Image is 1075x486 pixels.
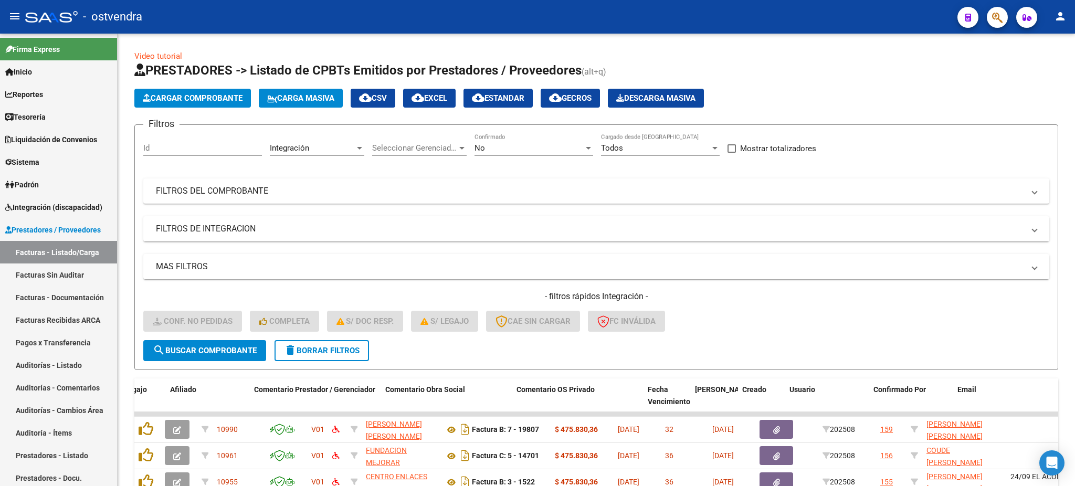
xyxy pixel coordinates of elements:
[134,89,251,108] button: Cargar Comprobante
[926,446,983,479] span: COUDE [PERSON_NAME] 20570931696
[953,378,1058,425] datatable-header-cell: Email
[740,142,816,155] span: Mostrar totalizadores
[381,378,512,425] datatable-header-cell: Comentario Obra Social
[608,89,704,108] app-download-masive: Descarga masiva de comprobantes (adjuntos)
[217,451,238,460] span: 10961
[5,156,39,168] span: Sistema
[8,10,21,23] mat-icon: menu
[5,66,32,78] span: Inicio
[366,420,422,440] span: [PERSON_NAME] [PERSON_NAME]
[311,425,324,434] span: V01
[366,418,436,440] div: 27235676090
[412,93,447,103] span: EXCEL
[143,117,180,131] h3: Filtros
[311,478,324,486] span: V01
[143,216,1049,241] mat-expansion-panel-header: FILTROS DE INTEGRACION
[267,93,334,103] span: Carga Masiva
[541,89,600,108] button: Gecros
[385,385,465,394] span: Comentario Obra Social
[472,452,539,460] strong: Factura C: 5 - 14701
[275,340,369,361] button: Borrar Filtros
[336,316,394,326] span: S/ Doc Resp.
[588,311,665,332] button: FC Inválida
[458,447,472,464] i: Descargar documento
[284,344,297,356] mat-icon: delete
[512,378,644,425] datatable-header-cell: Comentario OS Privado
[738,378,785,425] datatable-header-cell: Creado
[411,311,478,332] button: S/ legajo
[5,202,102,213] span: Integración (discapacidad)
[412,91,424,104] mat-icon: cloud_download
[691,378,738,425] datatable-header-cell: Fecha Confimado
[616,93,695,103] span: Descarga Masiva
[359,93,387,103] span: CSV
[143,93,243,103] span: Cargar Comprobante
[217,478,238,486] span: 10955
[880,450,893,462] div: 156
[1039,450,1065,476] div: Open Intercom Messenger
[5,89,43,100] span: Reportes
[463,89,533,108] button: Estandar
[555,451,598,460] strong: $ 475.830,36
[618,478,639,486] span: [DATE]
[143,311,242,332] button: Conf. no pedidas
[359,91,372,104] mat-icon: cloud_download
[250,311,319,332] button: Completa
[880,424,893,436] div: 159
[311,451,324,460] span: V01
[742,385,766,394] span: Creado
[957,385,976,394] span: Email
[823,425,855,434] span: 202508
[665,425,673,434] span: 32
[475,143,485,153] span: No
[284,346,360,355] span: Borrar Filtros
[597,316,656,326] span: FC Inválida
[785,378,869,425] datatable-header-cell: Usuario
[5,111,46,123] span: Tesorería
[486,311,580,332] button: CAE SIN CARGAR
[789,385,815,394] span: Usuario
[143,291,1049,302] h4: - filtros rápidos Integración -
[549,93,592,103] span: Gecros
[134,63,582,78] span: PRESTADORES -> Listado de CPBTs Emitidos por Prestadores / Proveedores
[5,134,97,145] span: Liquidación de Convenios
[270,143,309,153] span: Integración
[517,385,595,394] span: Comentario OS Privado
[120,378,150,425] datatable-header-cell: Legajo
[618,425,639,434] span: [DATE]
[156,261,1024,272] mat-panel-title: MAS FILTROS
[458,421,472,438] i: Descargar documento
[873,385,926,394] span: Confirmado Por
[5,179,39,191] span: Padrón
[170,385,196,394] span: Afiliado
[695,385,752,394] span: [PERSON_NAME]
[366,472,427,481] span: CENTRO ENLACES
[134,51,182,61] a: Video tutorial
[372,143,457,153] span: Seleccionar Gerenciador
[644,378,691,425] datatable-header-cell: Fecha Vencimiento
[601,143,623,153] span: Todos
[869,378,953,425] datatable-header-cell: Confirmado Por
[555,478,598,486] strong: $ 475.830,36
[648,385,690,406] span: Fecha Vencimiento
[250,378,381,425] datatable-header-cell: Comentario Prestador / Gerenciador
[496,316,571,326] span: CAE SIN CARGAR
[555,425,598,434] strong: $ 475.830,36
[143,340,266,361] button: Buscar Comprobante
[124,385,147,394] span: Legajo
[327,311,404,332] button: S/ Doc Resp.
[5,44,60,55] span: Firma Express
[472,93,524,103] span: Estandar
[712,451,734,460] span: [DATE]
[259,89,343,108] button: Carga Masiva
[5,224,101,236] span: Prestadores / Proveedores
[712,425,734,434] span: [DATE]
[366,445,436,467] div: 30711058504
[712,478,734,486] span: [DATE]
[83,5,142,28] span: - ostvendra
[618,451,639,460] span: [DATE]
[926,420,986,464] span: [PERSON_NAME] [PERSON_NAME] MIHA MACARENA 27561161394
[472,91,484,104] mat-icon: cloud_download
[143,254,1049,279] mat-expansion-panel-header: MAS FILTROS
[472,426,539,434] strong: Factura B: 7 - 19807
